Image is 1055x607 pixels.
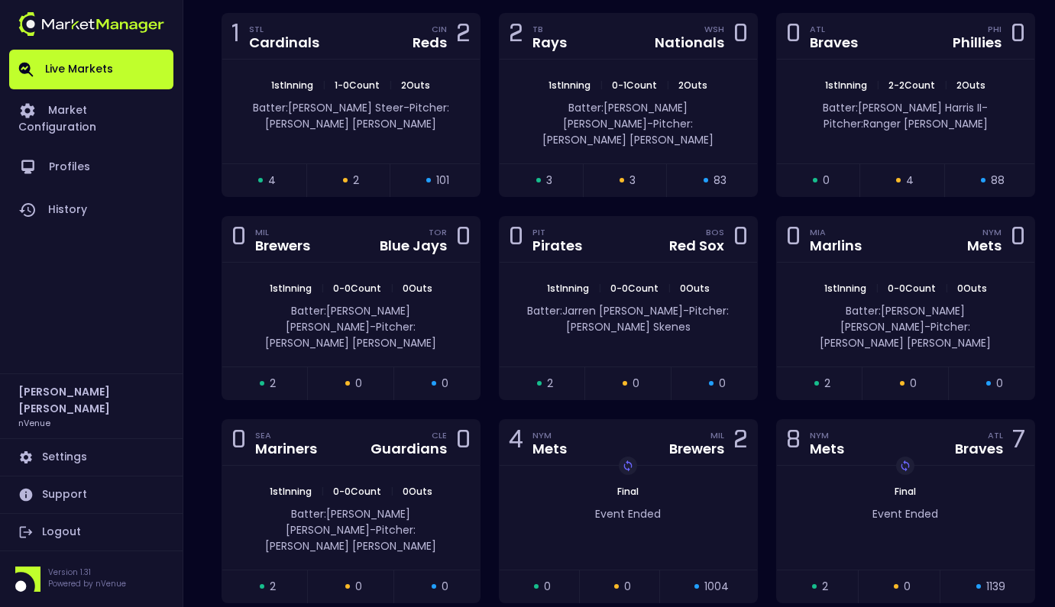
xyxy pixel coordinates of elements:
span: 3 [546,173,552,189]
div: 0 [733,225,748,253]
img: logo [18,12,164,36]
span: 3 [629,173,636,189]
h3: nVenue [18,417,50,428]
span: 1st Inning [820,79,872,92]
span: Batter: [PERSON_NAME] [PERSON_NAME] [286,303,410,334]
div: Red Sox [669,239,724,253]
span: - [683,303,689,318]
span: 0 [719,376,726,392]
span: | [316,282,328,295]
span: | [318,79,330,92]
span: 2 Outs [674,79,712,92]
span: 88 [991,173,1005,189]
span: 1st Inning [544,79,595,92]
span: 1st Inning [542,282,594,295]
div: 0 [456,428,471,457]
a: Live Markets [9,50,173,89]
span: Pitcher: [PERSON_NAME] [PERSON_NAME] [820,319,991,350]
span: - [647,116,653,131]
span: - [370,522,376,538]
span: - [370,319,376,334]
span: 2 [270,579,276,595]
div: 2 [456,22,471,50]
div: 8 [786,428,801,457]
div: 0 [786,225,801,253]
div: Cardinals [249,36,319,50]
span: 0 - 1 Count [607,79,662,92]
span: | [872,79,884,92]
p: Version 1.31 [48,567,126,578]
span: Pitcher: [PERSON_NAME] [PERSON_NAME] [265,319,436,350]
span: - [403,100,409,115]
div: 4 [509,428,523,457]
span: Pitcher: [PERSON_NAME] [PERSON_NAME] [265,522,436,554]
span: | [595,79,607,92]
span: 4 [268,173,276,189]
span: | [940,79,952,92]
span: 2 [824,376,830,392]
a: Market Configuration [9,89,173,146]
div: 0 [733,22,748,50]
span: Event Ended [595,506,661,521]
div: TOR [429,226,447,238]
a: Support [9,476,173,513]
div: Blue Jays [380,239,447,253]
span: 2 [547,376,553,392]
div: Nationals [655,36,724,50]
span: Pitcher: [PERSON_NAME] [PERSON_NAME] [542,116,714,147]
span: Pitcher: [PERSON_NAME] Skenes [566,303,730,334]
div: Braves [810,36,858,50]
div: MIL [710,429,724,441]
div: Mets [532,442,567,456]
span: 2 [270,376,276,392]
span: 0 [910,376,917,392]
span: 0 [355,376,362,392]
span: Pitcher: Ranger [PERSON_NAME] [824,116,988,131]
div: 0 [1011,22,1025,50]
div: NYM [532,429,567,441]
div: 0 [231,225,246,253]
div: Reds [413,36,447,50]
span: 0 [355,579,362,595]
span: 101 [436,173,449,189]
div: Pirates [532,239,582,253]
span: Batter: [PERSON_NAME] [PERSON_NAME] [840,303,965,334]
span: 0 [633,376,639,392]
span: 1 - 0 Count [330,79,384,92]
div: MIL [255,226,310,238]
span: 83 [714,173,727,189]
div: 0 [456,225,471,253]
span: Batter: Jarren [PERSON_NAME] [527,303,683,318]
div: ATL [988,429,1003,441]
span: 1st Inning [820,282,871,295]
div: Brewers [255,239,310,253]
div: 0 [786,22,801,50]
span: | [384,79,396,92]
img: replayImg [622,460,634,472]
span: | [940,282,953,295]
div: Phillies [953,36,1002,50]
a: Profiles [9,146,173,189]
span: 1139 [986,579,1005,595]
span: 2 [822,579,828,595]
div: Mariners [255,442,317,456]
a: Settings [9,439,173,476]
span: 0 [624,579,631,595]
span: 2 Outs [952,79,990,92]
div: NYM [982,226,1002,238]
div: Rays [532,36,567,50]
span: 1st Inning [265,282,316,295]
span: Final [613,485,643,498]
div: BOS [706,226,724,238]
div: PHI [988,23,1002,35]
span: 2 [353,173,359,189]
p: Powered by nVenue [48,578,126,589]
span: 1st Inning [267,79,318,92]
span: | [386,282,398,295]
span: | [871,282,883,295]
div: Brewers [669,442,724,456]
span: 0 - 0 Count [328,282,386,295]
span: - [924,319,930,334]
span: 2 Outs [396,79,435,92]
span: 4 [906,173,914,189]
